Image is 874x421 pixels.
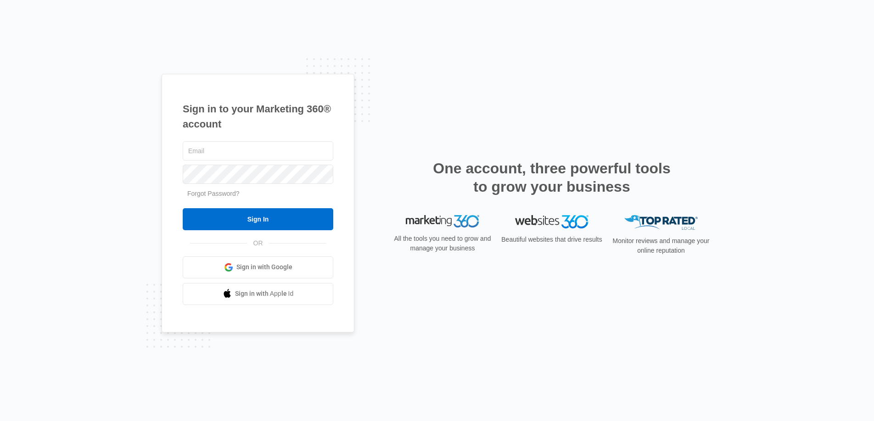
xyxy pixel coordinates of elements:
[515,215,588,228] img: Websites 360
[235,289,294,299] span: Sign in with Apple Id
[236,262,292,272] span: Sign in with Google
[430,159,673,196] h2: One account, three powerful tools to grow your business
[183,141,333,161] input: Email
[610,236,712,255] p: Monitor reviews and manage your online reputation
[183,101,333,132] h1: Sign in to your Marketing 360® account
[624,215,698,230] img: Top Rated Local
[500,235,603,244] p: Beautiful websites that drive results
[183,208,333,230] input: Sign In
[391,234,494,253] p: All the tools you need to grow and manage your business
[183,283,333,305] a: Sign in with Apple Id
[406,215,479,228] img: Marketing 360
[183,256,333,278] a: Sign in with Google
[187,190,240,197] a: Forgot Password?
[247,238,269,248] span: OR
